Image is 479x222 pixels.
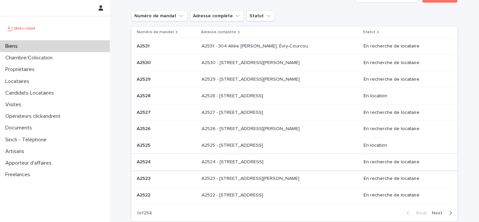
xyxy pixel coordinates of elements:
span: Back [412,211,426,215]
button: Back [401,210,429,216]
p: A2529 [137,75,152,82]
p: A2530 [137,59,152,66]
p: Adresse complète [201,29,236,36]
p: A2523 [137,175,152,182]
p: Operateurs clickandrent [3,113,66,119]
p: En recherche de locataire [364,159,447,165]
p: A2531 [137,42,151,49]
p: Artisans [3,148,30,155]
p: Apporteur d'affaires [3,160,57,166]
tr: A2523A2523 A2523 - [STREET_ADDRESS][PERSON_NAME]A2523 - [STREET_ADDRESS][PERSON_NAME] En recherch... [131,170,457,187]
p: Visites [3,102,27,108]
p: Documents [3,125,37,131]
p: Numéro de mandat [137,29,174,36]
p: Freelances [3,172,36,178]
p: 1 of 254 [131,205,157,221]
p: A2525 - [STREET_ADDRESS] [202,141,264,148]
p: En recherche de locataire [364,126,447,132]
p: Sinch - Téléphone [3,137,52,143]
p: Biens [3,43,23,49]
tr: A2528A2528 A2528 - [STREET_ADDRESS]A2528 - [STREET_ADDRESS] En location [131,88,457,104]
p: En recherche de locataire [364,192,447,198]
tr: A2527A2527 A2527 - [STREET_ADDRESS]A2527 - [STREET_ADDRESS] En recherche de locataire [131,104,457,121]
p: En recherche de locataire [364,176,447,182]
p: En recherche de locataire [364,110,447,115]
p: Chambre/Colocation [3,55,58,61]
p: Statut [363,29,375,36]
p: En recherche de locataire [364,77,447,82]
p: A2528 [137,92,152,99]
p: A2525 [137,141,152,148]
p: A2522 - [STREET_ADDRESS] [202,191,264,198]
p: En location [364,143,447,148]
button: Adresse complète [190,11,244,21]
p: A2530 - [STREET_ADDRESS][PERSON_NAME] [202,59,301,66]
p: En location [364,93,447,99]
p: A2527 - [STREET_ADDRESS] [202,109,264,115]
p: A2529 - 14 rue Honoré de Balzac, Garges-lès-Gonesse 95140 [202,75,301,82]
tr: A2529A2529 A2529 - [STREET_ADDRESS][PERSON_NAME]A2529 - [STREET_ADDRESS][PERSON_NAME] En recherch... [131,71,457,88]
p: A2528 - [STREET_ADDRESS] [202,92,264,99]
p: A2523 - 18 quai Alphonse Le Gallo, Boulogne-Billancourt 92100 [202,175,301,182]
p: A2526 - [STREET_ADDRESS][PERSON_NAME] [202,125,301,132]
img: UCB0brd3T0yccxBKYDjQ [5,22,38,35]
p: A2524 [137,158,152,165]
p: En recherche de locataire [364,60,447,66]
p: A2522 [137,191,152,198]
tr: A2531A2531 A2531 - 304 Allée [PERSON_NAME], Évry-Courcouronnes 91000A2531 - 304 Allée [PERSON_NAM... [131,38,457,55]
button: Numéro de mandat [131,11,187,21]
p: Candidats Locataires [3,90,59,96]
tr: A2530A2530 A2530 - [STREET_ADDRESS][PERSON_NAME]A2530 - [STREET_ADDRESS][PERSON_NAME] En recherch... [131,55,457,71]
tr: A2524A2524 A2524 - [STREET_ADDRESS]A2524 - [STREET_ADDRESS] En recherche de locataire [131,154,457,170]
span: Next [432,211,446,215]
button: Statut [246,11,275,21]
tr: A2526A2526 A2526 - [STREET_ADDRESS][PERSON_NAME]A2526 - [STREET_ADDRESS][PERSON_NAME] En recherch... [131,121,457,137]
button: Next [429,210,457,216]
p: En recherche de locataire [364,43,447,49]
p: A2524 - [STREET_ADDRESS] [202,158,265,165]
p: A2526 [137,125,152,132]
p: Locataires [3,78,35,85]
p: A2527 [137,109,152,115]
tr: A2525A2525 A2525 - [STREET_ADDRESS]A2525 - [STREET_ADDRESS] En location [131,137,457,154]
tr: A2522A2522 A2522 - [STREET_ADDRESS]A2522 - [STREET_ADDRESS] En recherche de locataire [131,187,457,203]
p: A2531 - 304 Allée Pablo Neruda, Évry-Courcouronnes 91000 [202,42,314,49]
p: Propriétaires [3,66,40,73]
